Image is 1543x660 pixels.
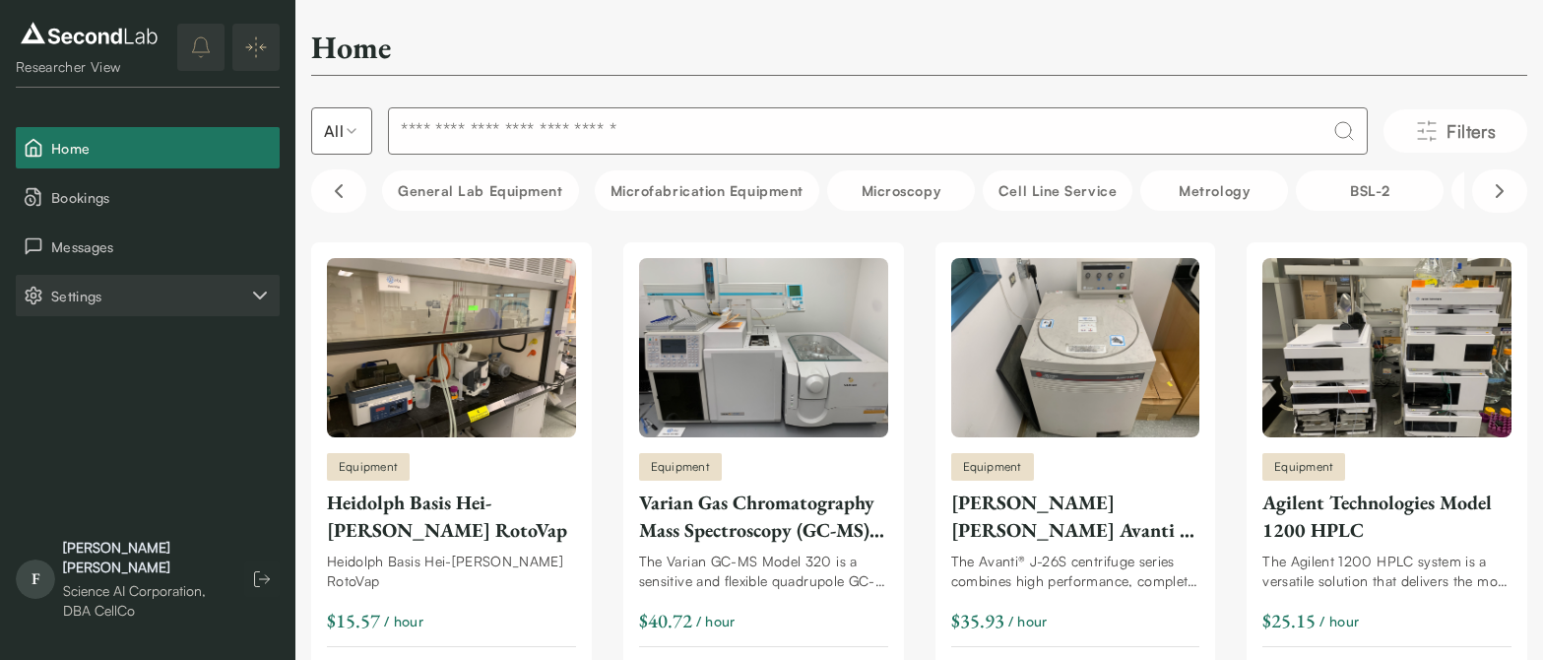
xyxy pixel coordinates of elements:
[51,138,272,159] span: Home
[63,581,225,621] div: Science AI Corporation, DBA CellCo
[963,458,1022,476] span: Equipment
[983,170,1132,211] button: Cell line service
[311,169,366,213] button: Scroll left
[1262,607,1316,634] div: $25.15
[16,127,280,168] button: Home
[951,258,1200,437] img: Beckman Coulter Avanti J-26 XP Centrifuge
[16,275,280,316] button: Settings
[1262,258,1511,437] img: Agilent Technologies Model 1200 HPLC
[951,489,1200,544] div: [PERSON_NAME] [PERSON_NAME] Avanti J-26 XP Centrifuge
[696,611,736,631] span: / hour
[651,458,710,476] span: Equipment
[232,24,280,71] button: Expand/Collapse sidebar
[16,560,55,599] span: F
[951,552,1200,591] div: The Avanti® J-26S centrifuge series combines high performance, complete BioSafety systems, and lo...
[951,607,1004,634] div: $35.93
[827,170,975,211] button: Microscopy
[382,170,579,211] button: General Lab equipment
[639,489,888,544] div: Varian Gas Chromatography Mass Spectroscopy (GC-MS) Model 320
[327,489,576,544] div: Heidolph Basis Hei-[PERSON_NAME] RotoVap
[16,176,280,218] button: Bookings
[1262,552,1511,591] div: The Agilent 1200 HPLC system is a versatile solution that delivers the most efficient mixing and ...
[327,607,380,634] div: $15.57
[639,607,692,634] div: $40.72
[1008,611,1048,631] span: / hour
[1274,458,1333,476] span: Equipment
[51,236,272,257] span: Messages
[1262,489,1511,544] div: Agilent Technologies Model 1200 HPLC
[16,275,280,316] div: Settings sub items
[1319,611,1359,631] span: / hour
[311,107,372,155] button: Select listing type
[63,538,225,577] div: [PERSON_NAME] [PERSON_NAME]
[384,611,423,631] span: / hour
[1296,170,1444,211] button: BSL-2
[1472,169,1527,213] button: Scroll right
[595,170,819,211] button: Microfabrication Equipment
[639,258,888,437] img: Varian Gas Chromatography Mass Spectroscopy (GC-MS) Model 320
[51,187,272,208] span: Bookings
[177,24,225,71] button: notifications
[311,28,391,67] h2: Home
[339,458,398,476] span: Equipment
[1140,170,1288,211] button: Metrology
[1383,109,1527,153] button: Filters
[1447,117,1496,145] span: Filters
[16,226,280,267] button: Messages
[51,286,248,306] span: Settings
[327,258,576,437] img: Heidolph Basis Hei-VAP HL RotoVap
[16,18,162,49] img: logo
[16,57,162,77] div: Researcher View
[327,552,576,591] div: Heidolph Basis Hei-[PERSON_NAME] RotoVap
[244,561,280,597] button: Log out
[639,552,888,591] div: The Varian GC-MS Model 320 is a sensitive and flexible quadrupole GC-MS system. The Model 320 pro...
